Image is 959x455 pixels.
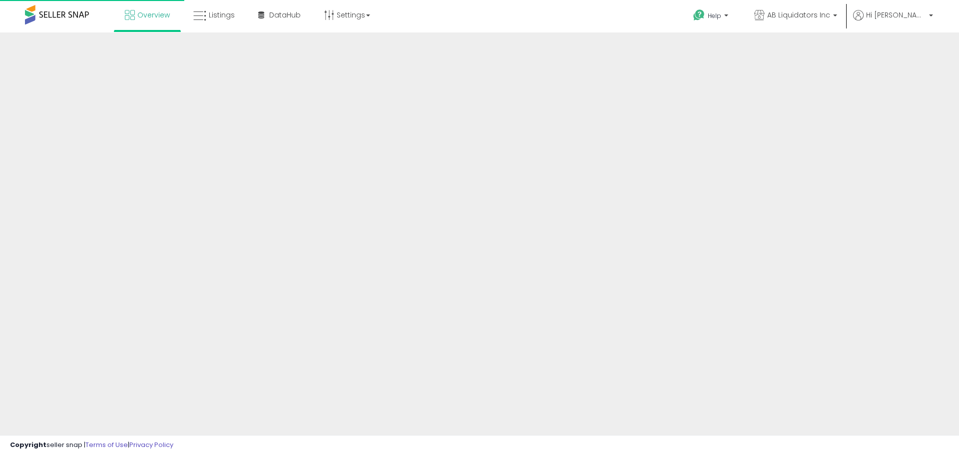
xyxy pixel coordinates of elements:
[129,440,173,450] a: Privacy Policy
[767,10,830,20] span: AB Liquidators Inc
[685,1,738,32] a: Help
[10,440,46,450] strong: Copyright
[209,10,235,20] span: Listings
[853,10,933,32] a: Hi [PERSON_NAME]
[137,10,170,20] span: Overview
[10,441,173,450] div: seller snap | |
[866,10,926,20] span: Hi [PERSON_NAME]
[269,10,301,20] span: DataHub
[85,440,128,450] a: Terms of Use
[693,9,705,21] i: Get Help
[708,11,721,20] span: Help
